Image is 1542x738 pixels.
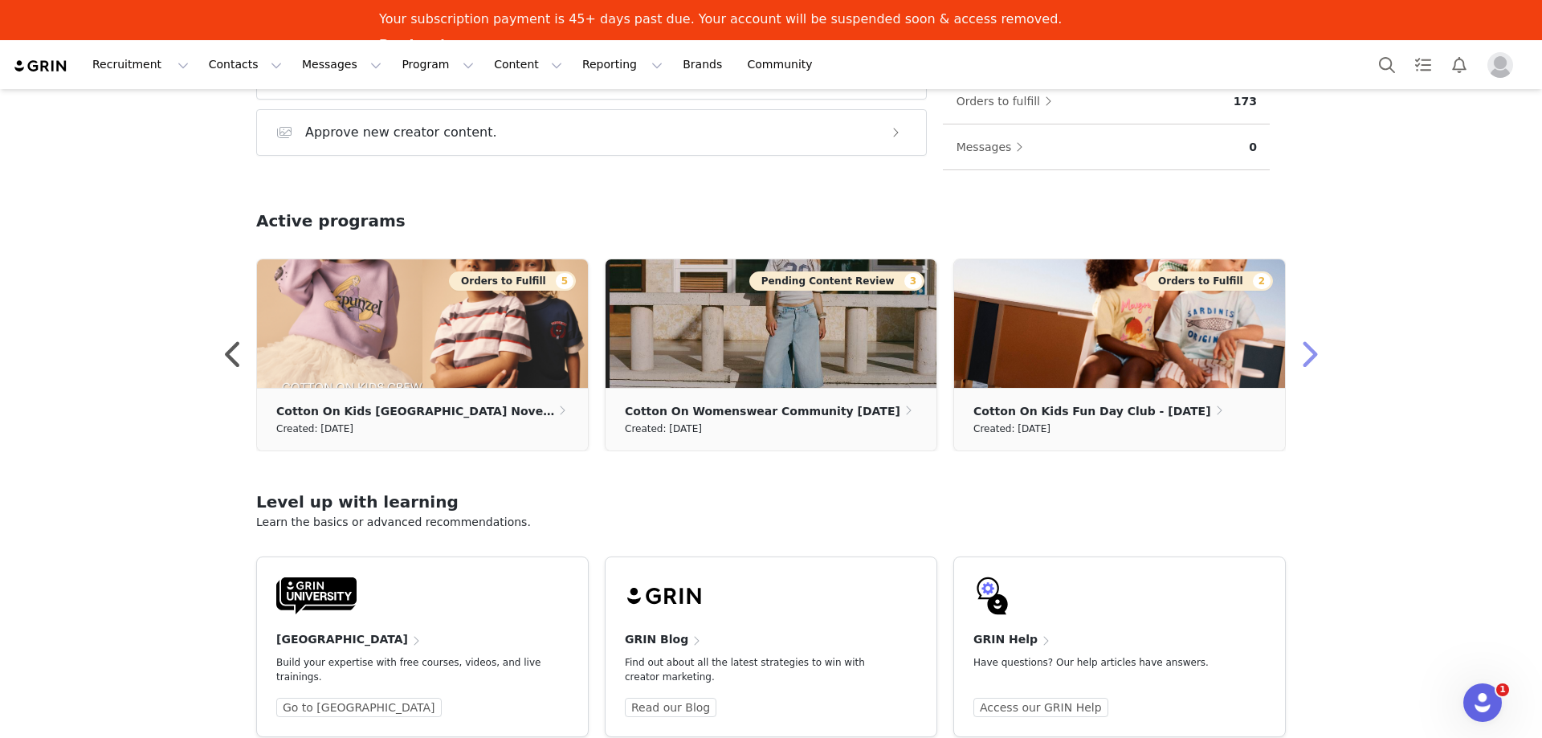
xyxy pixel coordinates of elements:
[484,47,572,83] button: Content
[257,259,588,388] img: 9034b949-f08d-4c2a-a3a4-1d733039801d.png
[379,11,1062,27] div: Your subscription payment is 45+ days past due. Your account will be suspended soon & access remo...
[973,655,1240,670] p: Have questions? Our help articles have answers.
[1442,47,1477,83] button: Notifications
[625,698,716,717] a: Read our Blog
[973,631,1038,648] h4: GRIN Help
[276,698,442,717] a: Go to [GEOGRAPHIC_DATA]
[673,47,736,83] a: Brands
[13,59,69,74] img: grin logo
[749,271,924,291] button: Pending Content Review3
[256,490,1286,514] h2: Level up with learning
[625,402,900,420] p: Cotton On Womenswear Community [DATE]
[625,655,891,684] p: Find out about all the latest strategies to win with creator marketing.
[305,123,497,142] h3: Approve new creator content.
[606,259,936,388] img: a1e59903-d324-49d3-8618-ae5dc92d74b9.jpg
[276,420,353,438] small: Created: [DATE]
[625,420,702,438] small: Created: [DATE]
[956,88,1060,114] button: Orders to fulfill
[256,209,406,233] h2: Active programs
[276,631,408,648] h4: [GEOGRAPHIC_DATA]
[1249,139,1257,156] p: 0
[973,698,1108,717] a: Access our GRIN Help
[625,631,688,648] h4: GRIN Blog
[625,577,705,615] img: grin-logo-black.svg
[276,577,357,615] img: GRIN-University-Logo-Black.svg
[1369,47,1405,83] button: Search
[1146,271,1273,291] button: Orders to Fulfill2
[1405,47,1441,83] a: Tasks
[292,47,391,83] button: Messages
[954,259,1285,388] img: 31187207-26e7-4bac-a9bf-a262d71652e7.jpeg
[256,514,1286,531] p: Learn the basics or advanced recommendations.
[392,47,483,83] button: Program
[973,402,1211,420] p: Cotton On Kids Fun Day Club - [DATE]
[449,271,576,291] button: Orders to Fulfill5
[276,402,556,420] p: Cotton On Kids [GEOGRAPHIC_DATA] November/[DATE]
[956,134,1032,160] button: Messages
[1487,52,1513,78] img: placeholder-profile.jpg
[199,47,292,83] button: Contacts
[1478,52,1529,78] button: Profile
[738,47,830,83] a: Community
[1234,93,1257,110] p: 173
[83,47,198,83] button: Recruitment
[573,47,672,83] button: Reporting
[379,37,469,55] a: Pay Invoices
[1463,683,1502,722] iframe: Intercom live chat
[973,577,1012,615] img: GRIN-help-icon.svg
[1496,683,1509,696] span: 1
[256,109,927,156] button: Approve new creator content.
[973,420,1050,438] small: Created: [DATE]
[276,655,543,684] p: Build your expertise with free courses, videos, and live trainings.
